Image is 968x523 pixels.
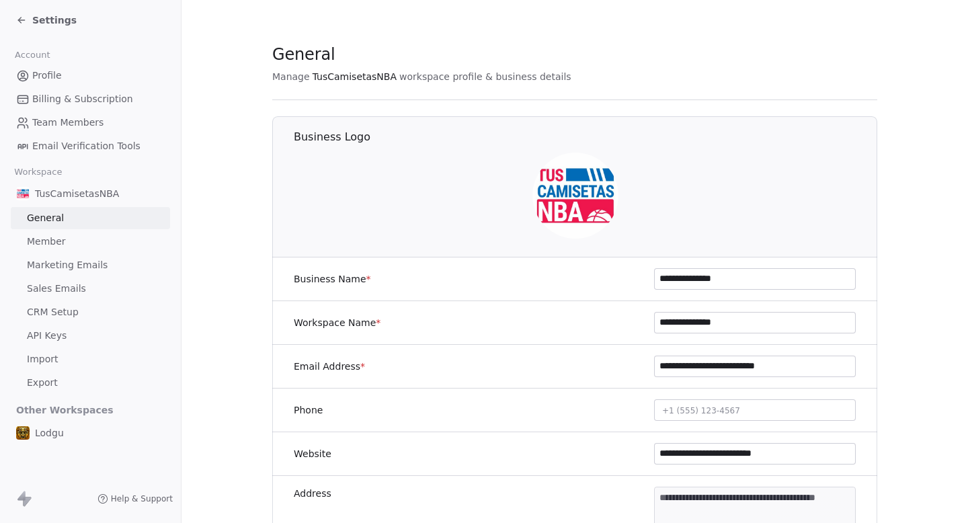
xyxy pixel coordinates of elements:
span: Import [27,352,58,366]
span: +1 (555) 123-4567 [662,406,740,415]
span: Workspace [9,162,68,182]
label: Business Name [294,272,371,286]
label: Phone [294,403,323,417]
a: Import [11,348,170,370]
label: Address [294,487,331,500]
a: Help & Support [97,493,173,504]
a: Team Members [11,112,170,134]
a: General [11,207,170,229]
a: Marketing Emails [11,254,170,276]
h1: Business Logo [294,130,878,145]
button: +1 (555) 123-4567 [654,399,856,421]
a: CRM Setup [11,301,170,323]
span: Export [27,376,58,390]
span: TusCamisetasNBA [313,70,397,83]
a: Export [11,372,170,394]
span: TusCamisetasNBA [35,187,119,200]
a: Email Verification Tools [11,135,170,157]
span: Member [27,235,66,249]
span: Lodgu [35,426,64,440]
span: Billing & Subscription [32,92,133,106]
label: Website [294,447,331,460]
img: 11819-team-41f5ab92d1aa1d4a7d2caa24ea397e1f.png [16,426,30,440]
span: Profile [32,69,62,83]
span: General [27,211,64,225]
label: Workspace Name [294,316,380,329]
span: Email Verification Tools [32,139,140,153]
a: Billing & Subscription [11,88,170,110]
span: Sales Emails [27,282,86,296]
img: tuscamisetasnba.jpg [16,187,30,200]
img: tuscamisetasnba.jpg [532,153,618,239]
span: CRM Setup [27,305,79,319]
a: API Keys [11,325,170,347]
span: Manage [272,70,310,83]
a: Member [11,231,170,253]
a: Settings [16,13,77,27]
span: API Keys [27,329,67,343]
a: Sales Emails [11,278,170,300]
span: Account [9,45,56,65]
span: Marketing Emails [27,258,108,272]
span: General [272,44,335,65]
span: Help & Support [111,493,173,504]
span: workspace profile & business details [399,70,571,83]
a: Profile [11,65,170,87]
label: Email Address [294,360,365,373]
span: Team Members [32,116,104,130]
span: Other Workspaces [11,399,119,421]
span: Settings [32,13,77,27]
